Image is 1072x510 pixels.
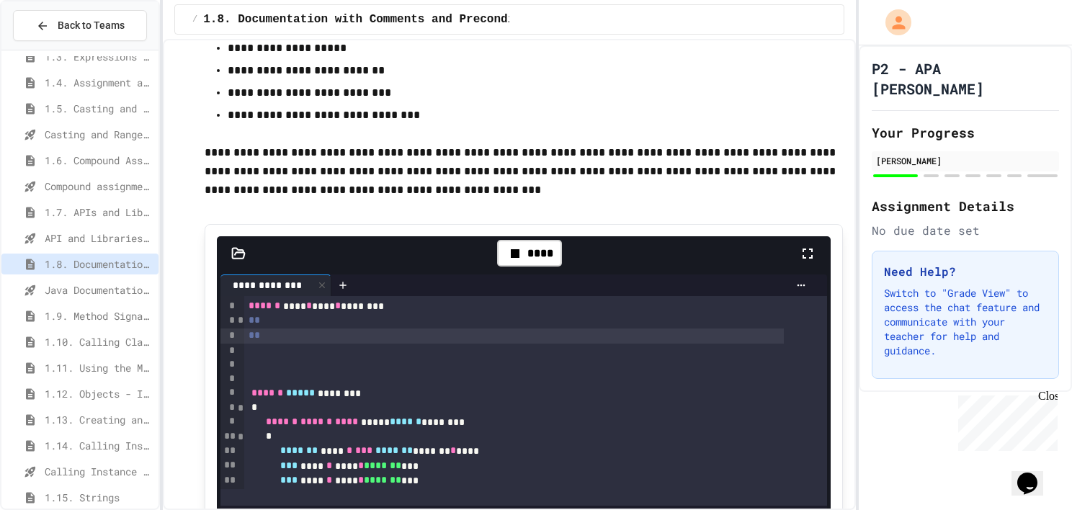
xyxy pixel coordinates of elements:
span: 1.7. APIs and Libraries [45,205,153,220]
span: 1.5. Casting and Ranges of Values [45,101,153,116]
span: Java Documentation with Comments - Topic 1.8 [45,282,153,297]
span: Calling Instance Methods - Topic 1.14 [45,464,153,479]
h2: Assignment Details [872,196,1059,216]
div: Chat with us now!Close [6,6,99,91]
span: 1.8. Documentation with Comments and Preconditions [45,256,153,272]
button: Back to Teams [13,10,147,41]
span: 1.11. Using the Math Class [45,360,153,375]
h1: P2 - APA [PERSON_NAME] [872,58,1059,99]
span: / [192,14,197,25]
span: 1.6. Compound Assignment Operators [45,153,153,168]
h3: Need Help? [884,263,1047,280]
p: Switch to "Grade View" to access the chat feature and communicate with your teacher for help and ... [884,286,1047,358]
span: 1.8. Documentation with Comments and Preconditions [203,11,549,28]
span: Casting and Ranges of variables - Quiz [45,127,153,142]
span: 1.14. Calling Instance Methods [45,438,153,453]
span: 1.13. Creating and Initializing Objects: Constructors [45,412,153,427]
span: 1.15. Strings [45,490,153,505]
h2: Your Progress [872,122,1059,143]
span: 1.3. Expressions and Output [New] [45,49,153,64]
div: No due date set [872,222,1059,239]
span: 1.10. Calling Class Methods [45,334,153,349]
iframe: chat widget [1011,452,1058,496]
div: [PERSON_NAME] [876,154,1055,167]
span: Compound assignment operators - Quiz [45,179,153,194]
span: Back to Teams [58,18,125,33]
iframe: chat widget [952,390,1058,451]
span: 1.4. Assignment and Input [45,75,153,90]
span: 1.12. Objects - Instances of Classes [45,386,153,401]
div: My Account [870,6,915,39]
span: 1.9. Method Signatures [45,308,153,323]
span: API and Libraries - Topic 1.7 [45,231,153,246]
